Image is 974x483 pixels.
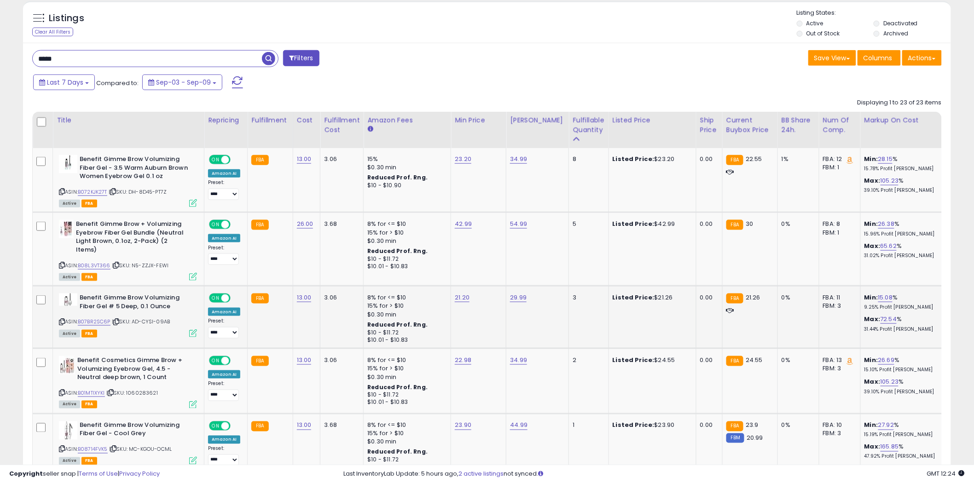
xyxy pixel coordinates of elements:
[864,443,881,451] b: Max:
[881,315,897,324] a: 72.54
[864,326,941,333] p: 31.44% Profit [PERSON_NAME]
[613,293,655,302] b: Listed Price:
[297,155,312,164] a: 13.00
[324,356,356,364] div: 3.06
[367,247,428,255] b: Reduced Prof. Rng.
[324,220,356,228] div: 3.68
[208,436,240,444] div: Amazon AI
[864,219,878,228] b: Min:
[59,356,197,407] div: ASIN:
[59,356,75,374] img: 51QqJp92RkL._SL40_.jpg
[367,229,444,237] div: 15% for > $10
[510,115,565,125] div: [PERSON_NAME]
[808,50,856,66] button: Save View
[806,19,823,27] label: Active
[782,115,815,135] div: BB Share 24h.
[229,357,244,365] span: OFF
[251,421,268,431] small: FBA
[80,155,191,183] b: Benefit Gimme Brow Volumizing Fiber Gel - 3.5 Warm Auburn Brown Women Eyebrow Gel 0.1 oz
[59,293,197,336] div: ASIN:
[59,220,197,280] div: ASIN:
[208,169,240,178] div: Amazon AI
[782,356,812,364] div: 0%
[613,421,655,430] b: Listed Price:
[106,389,158,397] span: | SKU: 1060283621
[367,329,444,337] div: $10 - $11.72
[782,421,812,430] div: 0%
[613,115,692,125] div: Listed Price
[367,421,444,430] div: 8% for <= $10
[367,115,447,125] div: Amazon Fees
[229,294,244,302] span: OFF
[864,155,878,163] b: Min:
[726,421,743,431] small: FBA
[700,220,715,228] div: 0.00
[726,220,743,230] small: FBA
[81,401,97,408] span: FBA
[797,9,951,17] p: Listing States:
[33,75,95,90] button: Last 7 Days
[210,294,221,302] span: ON
[902,50,942,66] button: Actions
[864,421,941,438] div: %
[324,155,356,163] div: 3.06
[700,115,719,135] div: Ship Price
[57,115,200,125] div: Title
[208,234,240,242] div: Amazon AI
[823,430,853,438] div: FBM: 3
[700,293,715,302] div: 0.00
[459,469,504,478] a: 2 active listings
[297,356,312,365] a: 13.00
[878,219,895,229] a: 26.38
[864,443,941,460] div: %
[109,188,167,195] span: | SKU: DH-8D45-PT7Z
[864,421,878,430] b: Min:
[864,293,941,310] div: %
[367,391,444,399] div: $10 - $11.72
[251,220,268,230] small: FBA
[746,356,763,364] span: 24.55
[229,422,244,430] span: OFF
[455,356,471,365] a: 22.98
[96,79,139,87] span: Compared to:
[700,155,715,163] div: 0.00
[613,421,689,430] div: $23.90
[746,219,753,228] span: 30
[573,356,601,364] div: 2
[324,115,359,135] div: Fulfillment Cost
[864,367,941,373] p: 15.10% Profit [PERSON_NAME]
[864,241,881,250] b: Max:
[860,112,948,148] th: The percentage added to the cost of goods (COGS) that forms the calculator for Min & Max prices.
[59,421,77,440] img: 41D-cqQnf4L._SL40_.jpg
[367,182,444,190] div: $10 - $10.90
[864,293,878,302] b: Min:
[80,421,191,441] b: Benefit Gimme Brow Volumizing Fiber Gel - Cool Grey
[367,356,444,364] div: 8% for <= $10
[613,155,689,163] div: $23.20
[864,356,878,364] b: Min:
[9,469,43,478] strong: Copyright
[59,220,74,238] img: 41x3Fx2rlgL._SL40_.jpg
[367,336,444,344] div: $10.01 - $10.83
[367,399,444,407] div: $10.01 - $10.83
[59,200,80,207] span: All listings currently available for purchase on Amazon
[367,125,373,133] small: Amazon Fees.
[59,421,197,464] div: ASIN:
[59,401,80,408] span: All listings currently available for purchase on Amazon
[823,220,853,228] div: FBA: 8
[510,421,528,430] a: 44.99
[112,262,168,269] span: | SKU: N5-ZZJX-FEWI
[881,241,897,251] a: 65.62
[823,163,853,172] div: FBM: 1
[59,155,77,173] img: 31SLbsNDF3S._SL40_.jpg
[208,318,240,339] div: Preset:
[823,155,853,163] div: FBA: 12
[726,356,743,366] small: FBA
[455,293,470,302] a: 21.20
[210,156,221,164] span: ON
[864,304,941,310] p: 9.25% Profit [PERSON_NAME]
[806,29,840,37] label: Out of Stock
[864,220,941,237] div: %
[210,357,221,365] span: ON
[367,373,444,381] div: $0.30 min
